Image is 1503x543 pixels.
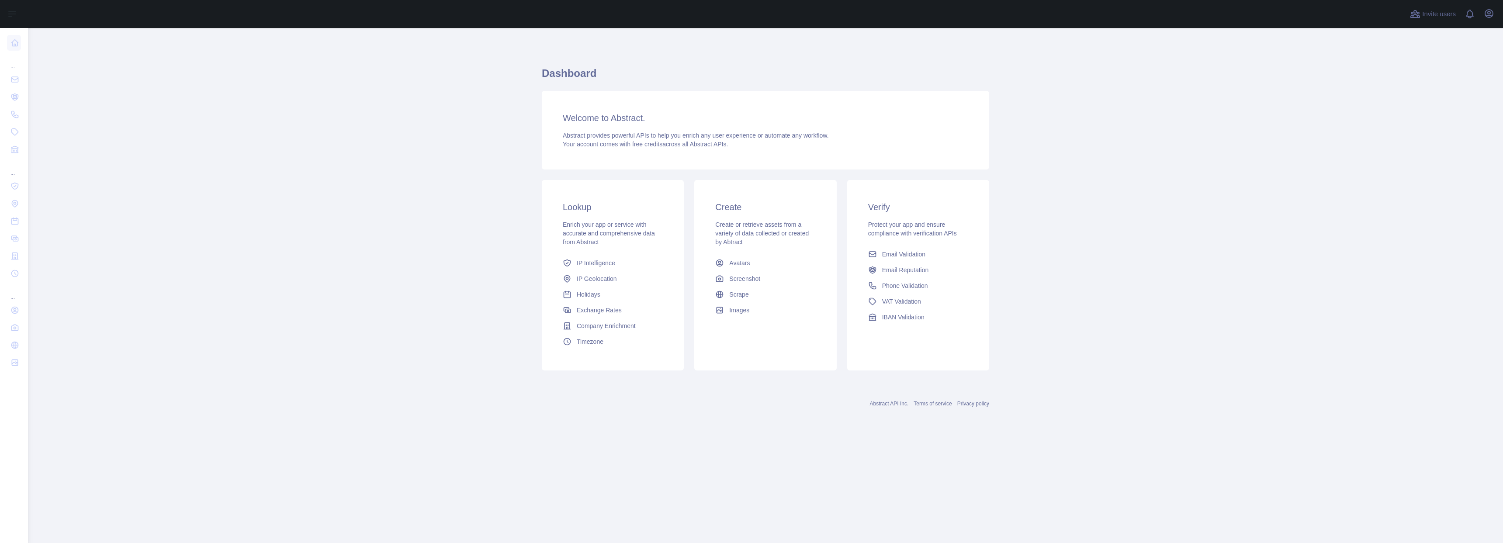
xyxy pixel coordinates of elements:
a: Privacy policy [957,401,989,407]
span: IP Geolocation [577,274,617,283]
span: Images [729,306,749,315]
span: Abstract provides powerful APIs to help you enrich any user experience or automate any workflow. [563,132,829,139]
h1: Dashboard [542,66,989,87]
span: free credits [632,141,662,148]
h3: Create [715,201,815,213]
a: Terms of service [914,401,952,407]
span: IBAN Validation [882,313,925,322]
span: IP Intelligence [577,259,615,267]
a: Holidays [559,287,666,302]
div: ... [7,283,21,301]
h3: Lookup [563,201,663,213]
a: VAT Validation [865,294,972,309]
a: Phone Validation [865,278,972,294]
span: Timezone [577,337,603,346]
h3: Welcome to Abstract. [563,112,968,124]
span: Protect your app and ensure compliance with verification APIs [868,221,957,237]
a: Abstract API Inc. [870,401,909,407]
span: Your account comes with across all Abstract APIs. [563,141,728,148]
span: Scrape [729,290,748,299]
a: Timezone [559,334,666,349]
a: Screenshot [712,271,819,287]
a: Images [712,302,819,318]
span: Phone Validation [882,281,928,290]
span: Enrich your app or service with accurate and comprehensive data from Abstract [563,221,655,246]
a: IP Geolocation [559,271,666,287]
span: Screenshot [729,274,760,283]
a: Exchange Rates [559,302,666,318]
div: ... [7,159,21,176]
a: Avatars [712,255,819,271]
div: ... [7,52,21,70]
a: IP Intelligence [559,255,666,271]
a: Email Validation [865,246,972,262]
span: Invite users [1422,9,1456,19]
span: Email Reputation [882,266,929,274]
a: Company Enrichment [559,318,666,334]
span: Exchange Rates [577,306,622,315]
span: Company Enrichment [577,322,636,330]
h3: Verify [868,201,968,213]
span: Avatars [729,259,750,267]
a: Email Reputation [865,262,972,278]
span: Create or retrieve assets from a variety of data collected or created by Abtract [715,221,809,246]
span: VAT Validation [882,297,921,306]
span: Email Validation [882,250,925,259]
a: IBAN Validation [865,309,972,325]
span: Holidays [577,290,600,299]
button: Invite users [1408,7,1458,21]
a: Scrape [712,287,819,302]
